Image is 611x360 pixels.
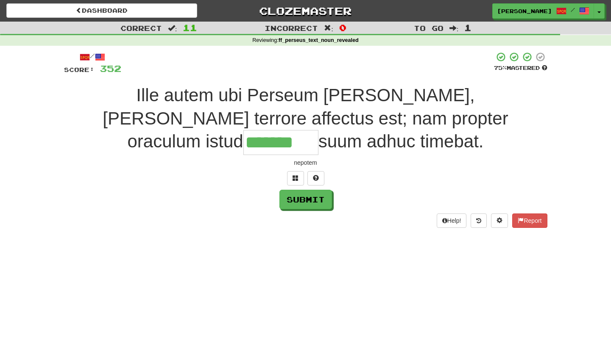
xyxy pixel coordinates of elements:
button: Round history (alt+y) [471,213,487,228]
div: nepotem [64,158,547,167]
a: [PERSON_NAME] / [492,3,594,19]
span: : [168,25,177,32]
span: 352 [100,63,121,74]
span: [PERSON_NAME] [497,7,552,15]
button: Single letter hint - you only get 1 per sentence and score half the points! alt+h [307,171,324,186]
div: / [64,52,121,62]
span: 11 [183,22,197,33]
span: : [324,25,333,32]
span: : [449,25,459,32]
span: / [571,7,575,13]
button: Switch sentence to multiple choice alt+p [287,171,304,186]
span: suum adhuc timebat. [318,131,484,151]
span: Score: [64,66,95,73]
button: Submit [279,190,332,209]
span: 0 [339,22,346,33]
span: To go [414,24,444,32]
span: Ille autem ubi Perseum [PERSON_NAME], [PERSON_NAME] terrore affectus est; nam propter oraculum istud [103,85,508,151]
a: Clozemaster [210,3,401,18]
a: Dashboard [6,3,197,18]
button: Report [512,213,547,228]
span: Incorrect [265,24,318,32]
span: 1 [464,22,472,33]
strong: ff_perseus_text_noun_revealed [279,37,359,43]
span: 75 % [494,64,507,71]
div: Mastered [494,64,547,72]
span: Correct [120,24,162,32]
button: Help! [437,213,467,228]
